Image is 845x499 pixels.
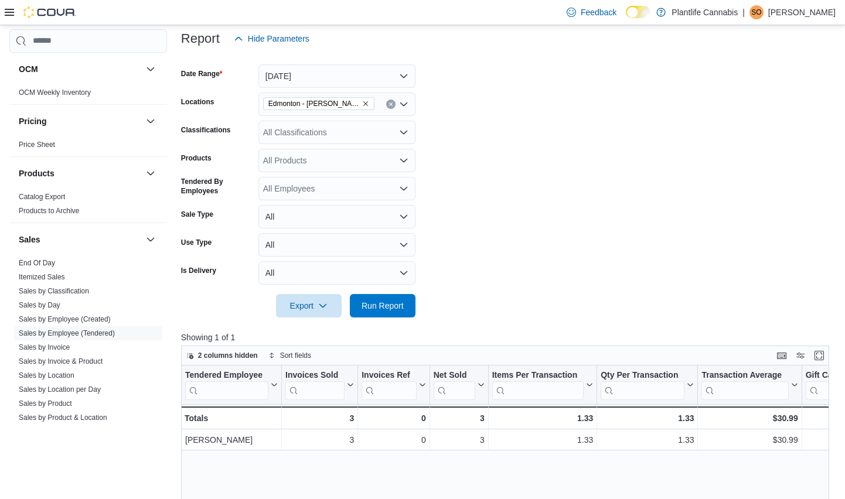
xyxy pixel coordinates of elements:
div: Pricing [9,138,167,156]
img: Cova [23,6,76,18]
div: Transaction Average [701,370,788,381]
input: Dark Mode [626,6,650,18]
button: Invoices Sold [285,370,354,399]
a: Catalog Export [19,193,65,201]
button: [DATE] [258,64,415,88]
div: Items Per Transaction [492,370,584,381]
button: Transaction Average [701,370,798,399]
div: 1.33 [492,433,594,447]
label: Tendered By Employees [181,177,254,196]
span: Sort fields [280,351,311,360]
a: Feedback [562,1,621,24]
div: 1.33 [601,411,694,425]
div: 3 [433,411,484,425]
a: Sales by Day [19,301,60,309]
label: Locations [181,97,214,107]
span: SO [751,5,761,19]
div: Invoices Ref [362,370,416,399]
h3: Products [19,168,54,179]
span: Edmonton - Terra Losa [263,97,374,110]
h3: OCM [19,63,38,75]
span: Hide Parameters [248,33,309,45]
span: Feedback [581,6,616,18]
span: Sales by Product & Location [19,413,107,422]
button: 2 columns hidden [182,348,263,363]
button: Products [19,168,141,179]
div: 3 [434,433,485,447]
div: Tendered Employee [185,370,268,381]
div: 0 [362,433,425,447]
button: All [258,233,415,257]
span: Price Sheet [19,140,55,149]
button: Pricing [144,114,158,128]
p: | [742,5,745,19]
h3: Report [181,32,220,46]
button: Pricing [19,115,141,127]
label: Sale Type [181,210,213,219]
div: Transaction Average [701,370,788,399]
span: Sales by Day [19,300,60,310]
div: Products [9,190,167,223]
span: Sales by Employee (Tendered) [19,329,115,338]
span: Products to Archive [19,206,79,216]
div: OCM [9,86,167,104]
span: Sales by Invoice [19,343,70,352]
a: Sales by Invoice [19,343,70,351]
button: Tendered Employee [185,370,278,399]
div: Invoices Sold [285,370,345,381]
p: [PERSON_NAME] [768,5,836,19]
a: Itemized Sales [19,273,65,281]
p: Plantlife Cannabis [672,5,738,19]
span: Sales by Product [19,399,72,408]
div: Items Per Transaction [492,370,584,399]
span: Itemized Sales [19,272,65,282]
button: Open list of options [399,184,408,193]
button: Invoices Ref [362,370,425,399]
p: Showing 1 of 1 [181,331,836,343]
button: Qty Per Transaction [601,370,694,399]
button: Run Report [350,294,415,317]
label: Use Type [181,238,212,247]
span: Export [283,294,335,317]
a: OCM Weekly Inventory [19,88,91,97]
span: Sales by Location per Day [19,385,101,394]
button: Open list of options [399,100,408,109]
span: Sales by Employee (Created) [19,315,111,324]
button: Open list of options [399,128,408,137]
div: [PERSON_NAME] [185,433,278,447]
span: Sales by Classification [19,286,89,296]
button: Net Sold [433,370,484,399]
span: 2 columns hidden [198,351,258,360]
button: Hide Parameters [229,27,314,50]
div: Tendered Employee [185,370,268,399]
a: Sales by Invoice & Product [19,357,103,365]
button: Products [144,166,158,180]
h3: Sales [19,234,40,245]
a: Price Sheet [19,141,55,149]
span: Run Report [362,300,404,312]
div: 0 [362,411,425,425]
span: Catalog Export [19,192,65,201]
div: 3 [285,411,354,425]
span: Edmonton - [PERSON_NAME] [268,98,360,110]
h3: Pricing [19,115,46,127]
div: $30.99 [701,411,798,425]
div: Qty Per Transaction [601,370,684,381]
div: Net Sold [433,370,475,381]
button: Items Per Transaction [492,370,593,399]
button: Sales [144,233,158,247]
div: $30.99 [701,433,798,447]
div: Totals [185,411,278,425]
a: End Of Day [19,259,55,267]
div: 1.33 [601,433,694,447]
label: Date Range [181,69,223,78]
a: Sales by Location [19,371,74,380]
div: 1.33 [492,411,593,425]
div: Net Sold [433,370,475,399]
button: Sort fields [264,348,316,363]
button: Sales [19,234,141,245]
